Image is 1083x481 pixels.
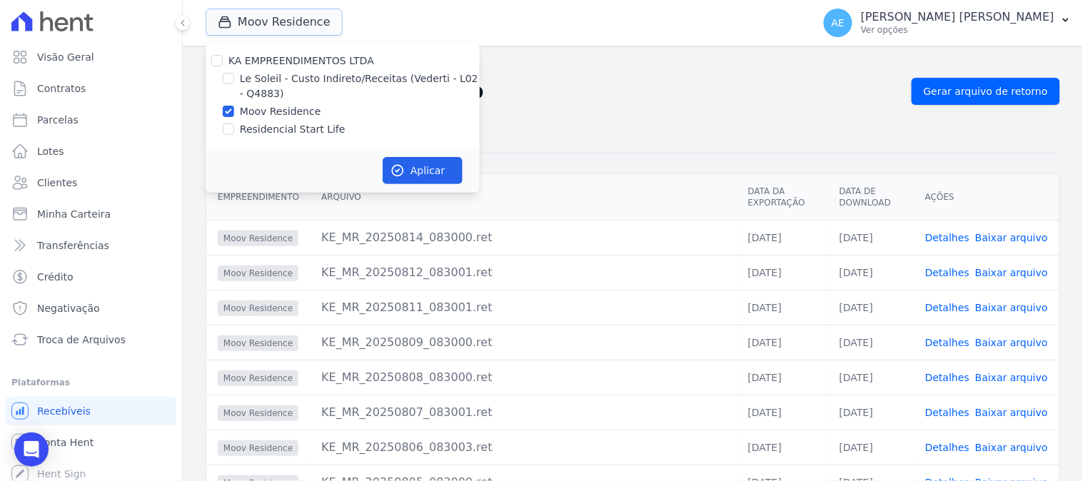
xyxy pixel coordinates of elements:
[6,231,176,260] a: Transferências
[37,435,94,450] span: Conta Hent
[925,372,969,383] a: Detalhes
[861,10,1054,24] p: [PERSON_NAME] [PERSON_NAME]
[828,325,914,360] td: [DATE]
[218,300,298,316] span: Moov Residence
[240,122,346,137] label: Residencial Start Life
[37,404,91,418] span: Recebíveis
[228,55,374,66] label: KA EMPREENDIMENTOS LTDA
[6,200,176,228] a: Minha Carteira
[218,231,298,246] span: Moov Residence
[828,395,914,430] td: [DATE]
[6,397,176,425] a: Recebíveis
[828,290,914,325] td: [DATE]
[924,84,1048,98] span: Gerar arquivo de retorno
[737,395,828,430] td: [DATE]
[828,430,914,465] td: [DATE]
[828,360,914,395] td: [DATE]
[6,43,176,71] a: Visão Geral
[828,174,914,221] th: Data de Download
[925,442,969,453] a: Detalhes
[975,232,1048,243] a: Baixar arquivo
[37,301,100,315] span: Negativação
[975,337,1048,348] a: Baixar arquivo
[218,265,298,281] span: Moov Residence
[321,404,725,421] div: KE_MR_20250807_083001.ret
[975,407,1048,418] a: Baixar arquivo
[37,333,126,347] span: Troca de Arquivos
[737,430,828,465] td: [DATE]
[206,174,310,221] th: Empreendimento
[37,144,64,158] span: Lotes
[11,374,171,391] div: Plataformas
[6,325,176,354] a: Troca de Arquivos
[321,334,725,351] div: KE_MR_20250809_083000.ret
[321,229,725,246] div: KE_MR_20250814_083000.ret
[737,290,828,325] td: [DATE]
[925,267,969,278] a: Detalhes
[975,267,1048,278] a: Baixar arquivo
[925,302,969,313] a: Detalhes
[383,157,463,184] button: Aplicar
[321,439,725,456] div: KE_MR_20250806_083003.ret
[737,220,828,255] td: [DATE]
[6,106,176,134] a: Parcelas
[14,432,49,467] div: Open Intercom Messenger
[6,263,176,291] a: Crédito
[321,299,725,316] div: KE_MR_20250811_083001.ret
[737,360,828,395] td: [DATE]
[321,264,725,281] div: KE_MR_20250812_083001.ret
[925,337,969,348] a: Detalhes
[37,176,77,190] span: Clientes
[737,325,828,360] td: [DATE]
[6,294,176,323] a: Negativação
[218,440,298,456] span: Moov Residence
[737,255,828,290] td: [DATE]
[37,238,109,253] span: Transferências
[37,207,111,221] span: Minha Carteira
[914,174,1059,221] th: Ações
[975,302,1048,313] a: Baixar arquivo
[975,372,1048,383] a: Baixar arquivo
[925,232,969,243] a: Detalhes
[37,113,79,127] span: Parcelas
[37,50,94,64] span: Visão Geral
[832,18,845,28] span: AE
[218,405,298,421] span: Moov Residence
[218,335,298,351] span: Moov Residence
[6,168,176,197] a: Clientes
[925,407,969,418] a: Detalhes
[206,9,343,36] button: Moov Residence
[975,442,1048,453] a: Baixar arquivo
[861,24,1054,36] p: Ver opções
[240,104,321,119] label: Moov Residence
[240,71,480,101] label: Le Soleil - Custo Indireto/Receitas (Vederti - L02 - Q4883)
[37,270,74,284] span: Crédito
[737,174,828,221] th: Data da Exportação
[6,428,176,457] a: Conta Hent
[6,74,176,103] a: Contratos
[310,174,737,221] th: Arquivo
[218,370,298,386] span: Moov Residence
[321,369,725,386] div: KE_MR_20250808_083000.ret
[912,78,1060,105] a: Gerar arquivo de retorno
[6,137,176,166] a: Lotes
[206,57,1060,72] nav: Breadcrumb
[37,81,86,96] span: Contratos
[828,220,914,255] td: [DATE]
[828,255,914,290] td: [DATE]
[812,3,1083,43] button: AE [PERSON_NAME] [PERSON_NAME] Ver opções
[206,79,900,104] h2: Exportações de Retorno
